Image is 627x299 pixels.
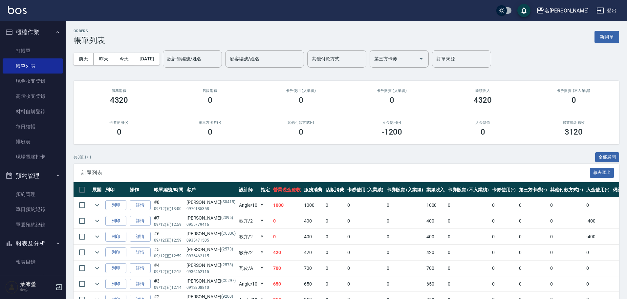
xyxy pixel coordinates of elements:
[263,120,338,125] h2: 其他付款方式(-)
[324,261,346,276] td: 0
[585,182,612,198] th: 入金使用(-)
[446,229,490,245] td: 0
[446,245,490,260] td: 0
[549,229,585,245] td: 0
[611,182,624,198] th: 備註
[3,104,63,119] a: 材料自購登錄
[490,213,517,229] td: 0
[271,229,302,245] td: 0
[237,198,259,213] td: Angle /10
[346,261,385,276] td: 0
[446,198,490,213] td: 0
[595,31,619,43] button: 新開單
[186,262,236,269] div: [PERSON_NAME]
[354,89,429,93] h2: 卡券販賣 (入業績)
[271,261,302,276] td: 700
[221,262,233,269] p: (2573)
[346,182,385,198] th: 卡券使用 (入業績)
[154,206,183,212] p: 09/12 (五) 13:00
[134,53,159,65] button: [DATE]
[490,229,517,245] td: 0
[221,278,236,285] p: (C0297)
[130,200,151,210] a: 詳情
[130,216,151,226] a: 詳情
[324,245,346,260] td: 0
[237,182,259,198] th: 設計師
[185,182,237,198] th: 客戶
[259,276,271,292] td: Y
[299,96,303,105] h3: 0
[152,276,185,292] td: #3
[390,96,394,105] h3: 0
[536,120,611,125] h2: 營業現金應收
[346,245,385,260] td: 0
[91,182,104,198] th: 展開
[186,230,236,237] div: [PERSON_NAME]
[74,53,94,65] button: 前天
[94,53,114,65] button: 昨天
[490,245,517,260] td: 0
[302,245,324,260] td: 420
[302,229,324,245] td: 400
[81,89,157,93] h3: 服務消費
[105,200,126,210] button: 列印
[117,127,121,137] h3: 0
[534,4,591,17] button: 名[PERSON_NAME]
[425,198,446,213] td: 1000
[105,263,126,273] button: 列印
[3,217,63,232] a: 單週預約紀錄
[130,279,151,289] a: 詳情
[3,202,63,217] a: 單日預約紀錄
[446,276,490,292] td: 0
[172,89,248,93] h2: 店販消費
[259,245,271,260] td: Y
[271,198,302,213] td: 1000
[130,232,151,242] a: 詳情
[549,198,585,213] td: 0
[186,237,236,243] p: 0933471505
[595,33,619,40] a: 新開單
[445,120,520,125] h2: 入金儲值
[92,200,102,210] button: expand row
[271,245,302,260] td: 420
[590,168,614,178] button: 報表匯出
[237,261,259,276] td: 瓦皮 /A
[186,199,236,206] div: [PERSON_NAME]
[446,213,490,229] td: 0
[154,285,183,290] p: 09/12 (五) 12:14
[446,261,490,276] td: 0
[3,149,63,164] a: 現場電腦打卡
[81,120,157,125] h2: 卡券使用(-)
[490,182,517,198] th: 卡券使用(-)
[490,276,517,292] td: 0
[549,245,585,260] td: 0
[565,127,583,137] h3: 3120
[346,198,385,213] td: 0
[302,198,324,213] td: 1000
[302,261,324,276] td: 700
[425,276,446,292] td: 650
[221,199,235,206] p: (S0415)
[536,89,611,93] h2: 卡券販賣 (不入業績)
[130,247,151,258] a: 詳情
[237,229,259,245] td: 敏卉 /2
[590,169,614,176] a: 報表匯出
[3,43,63,58] a: 打帳單
[92,232,102,242] button: expand row
[154,222,183,227] p: 09/12 (五) 12:59
[324,229,346,245] td: 0
[128,182,152,198] th: 操作
[237,213,259,229] td: 敏卉 /2
[81,170,590,176] span: 訂單列表
[425,213,446,229] td: 400
[324,276,346,292] td: 0
[152,213,185,229] td: #7
[74,36,105,45] h3: 帳單列表
[425,229,446,245] td: 400
[8,6,27,14] img: Logo
[544,7,589,15] div: 名[PERSON_NAME]
[152,182,185,198] th: 帳單編號/時間
[74,29,105,33] h2: ORDERS
[3,134,63,149] a: 排班表
[5,281,18,294] img: Person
